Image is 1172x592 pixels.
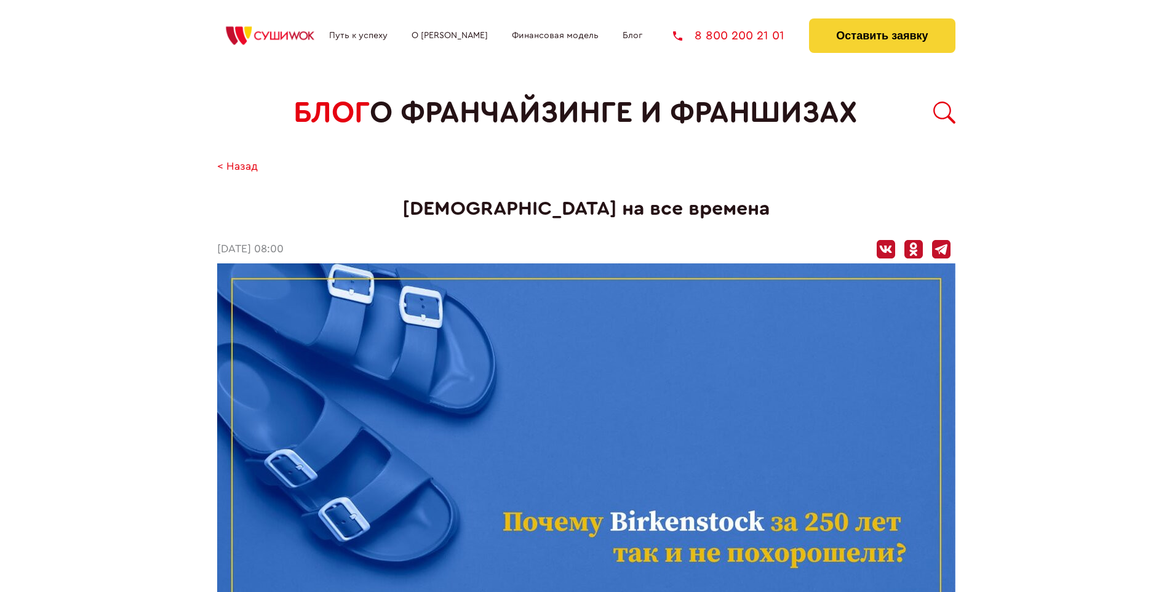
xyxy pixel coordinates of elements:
a: О [PERSON_NAME] [412,31,488,41]
h1: [DEMOGRAPHIC_DATA] на все времена [217,198,955,220]
span: 8 800 200 21 01 [695,30,784,42]
time: [DATE] 08:00 [217,243,284,256]
a: Путь к успеху [329,31,388,41]
span: БЛОГ [293,96,370,130]
a: Блог [623,31,642,41]
a: Финансовая модель [512,31,599,41]
span: о франчайзинге и франшизах [370,96,857,130]
a: < Назад [217,161,258,174]
button: Оставить заявку [809,18,955,53]
a: 8 800 200 21 01 [673,30,784,42]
